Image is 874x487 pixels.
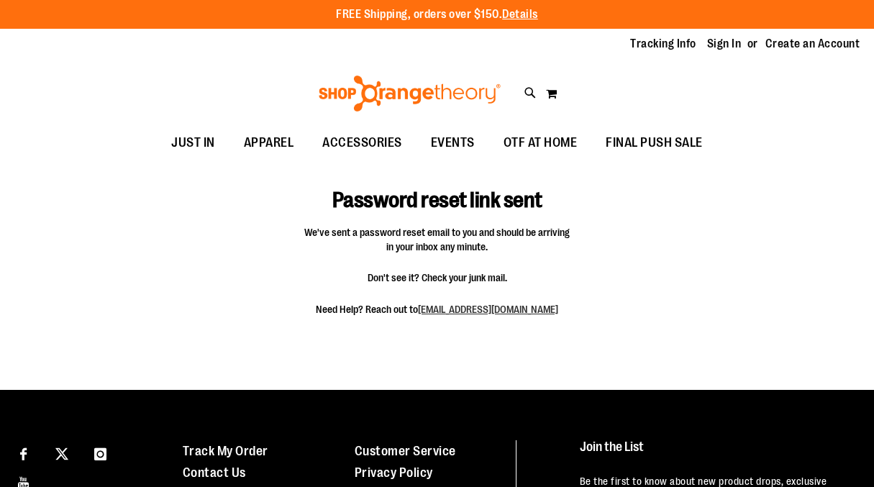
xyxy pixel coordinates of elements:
a: Customer Service [355,444,456,458]
a: FINAL PUSH SALE [591,127,717,160]
a: Details [502,8,538,21]
a: Sign In [707,36,742,52]
a: Create an Account [765,36,860,52]
a: JUST IN [157,127,229,160]
img: Shop Orangetheory [317,76,503,111]
a: Tracking Info [630,36,696,52]
a: Visit our Facebook page [11,440,36,465]
a: OTF AT HOME [489,127,592,160]
span: OTF AT HOME [504,127,578,159]
a: Visit our X page [50,440,75,465]
span: We've sent a password reset email to you and should be arriving in your inbox any minute. [304,225,570,254]
a: Privacy Policy [355,465,433,480]
p: FREE Shipping, orders over $150. [336,6,538,23]
a: EVENTS [416,127,489,160]
span: ACCESSORIES [322,127,402,159]
a: APPAREL [229,127,309,160]
span: Don't see it? Check your junk mail. [304,270,570,285]
img: Twitter [55,447,68,460]
span: Need Help? Reach out to [304,302,570,317]
span: FINAL PUSH SALE [606,127,703,159]
a: Track My Order [183,444,268,458]
span: EVENTS [431,127,475,159]
a: Visit our Instagram page [88,440,113,465]
h4: Join the List [580,440,850,467]
a: [EMAIL_ADDRESS][DOMAIN_NAME] [418,304,558,315]
a: ACCESSORIES [308,127,416,160]
a: Contact Us [183,465,246,480]
span: JUST IN [171,127,215,159]
span: APPAREL [244,127,294,159]
h1: Password reset link sent [269,167,605,213]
